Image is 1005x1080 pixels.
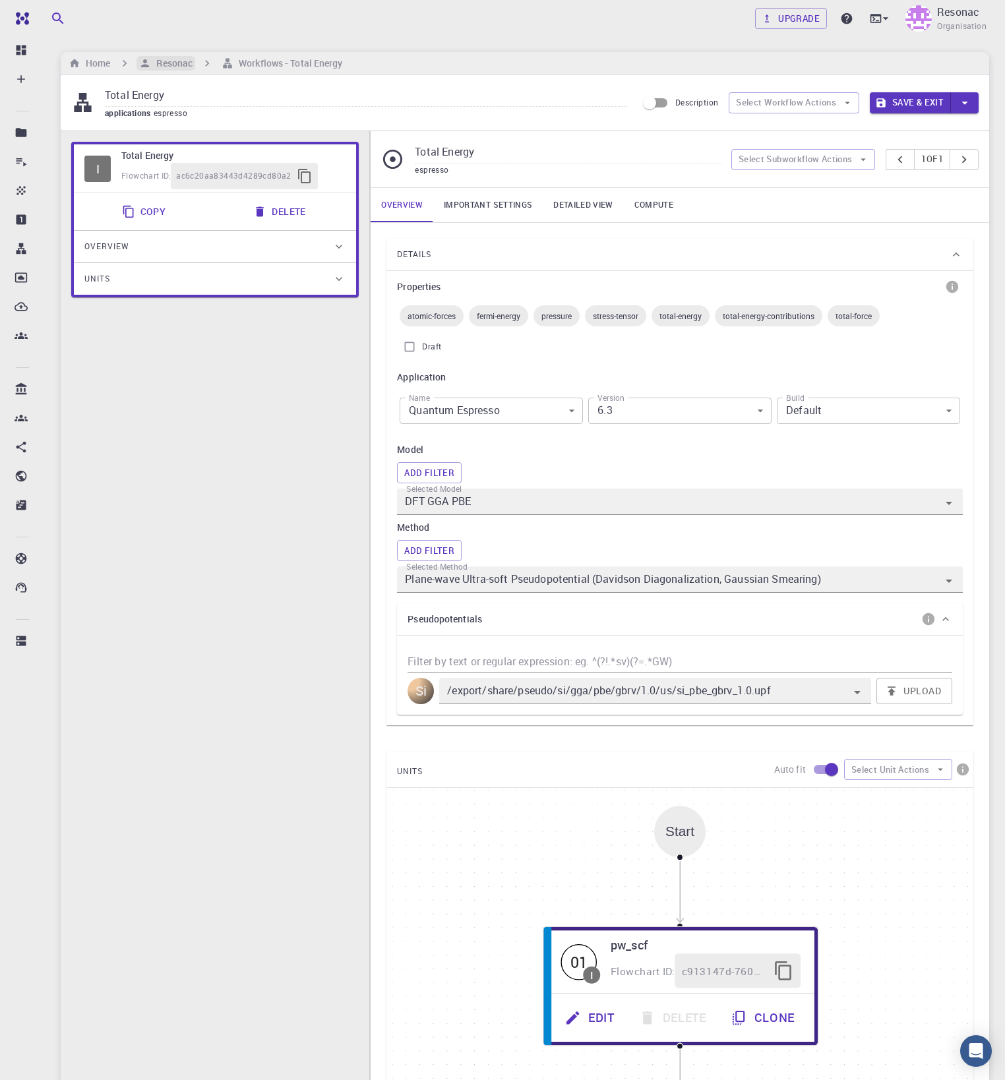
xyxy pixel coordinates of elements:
[755,8,827,29] a: Upgrade
[960,1035,992,1067] div: Open Intercom Messenger
[84,268,110,289] span: Units
[397,603,963,635] div: Pseudopotentialsinfo
[397,462,462,483] button: Add Filter
[786,392,805,404] label: Build
[397,370,963,384] h6: Application
[585,311,646,321] span: stress-tensor
[397,540,462,561] button: Add Filter
[84,156,111,182] span: Idle
[402,570,920,589] input: Select a method
[588,398,772,424] div: 6.3
[397,280,441,294] h6: Properties
[942,276,963,297] button: info
[654,806,706,857] div: Start
[84,236,129,257] span: Overview
[554,1001,628,1035] button: Edit
[937,4,979,20] p: Resonac
[415,164,448,175] span: espresso
[652,311,710,321] span: total-energy
[114,198,177,225] button: Copy
[870,92,951,113] button: Save & Exit
[121,148,346,163] h6: Total Energy
[397,761,423,782] span: UNITS
[675,97,718,107] span: Description
[561,944,597,980] div: 01
[715,311,822,321] span: total-energy-contributions
[918,609,939,630] button: info
[66,56,346,71] nav: breadcrumb
[74,231,356,262] div: Overview
[11,12,29,25] img: logo
[876,678,952,704] button: Upload
[543,188,623,222] a: Detailed view
[777,398,960,424] div: Default
[371,188,433,222] a: Overview
[844,759,952,780] button: Select Unit Actions
[408,678,434,704] div: Si
[151,56,193,71] h6: Resonac
[591,969,594,980] div: I
[176,169,291,183] span: ac6c20aa83443d4289cd80a2
[729,92,859,113] button: Select Workflow Actions
[543,926,818,1046] div: 01Ipw_scfFlowchart ID:c913147d-760d-496d-93a7-dc0771034d54EditDeleteClone
[400,398,583,424] div: Quantum Espresso
[561,944,597,980] span: Idle
[597,392,624,404] label: Version
[611,964,675,978] span: Flowchart ID:
[386,239,973,270] div: Details
[611,935,801,954] h6: pw_scf
[402,493,920,511] input: Select a model
[905,5,932,32] img: Resonac
[533,311,580,321] span: pressure
[397,520,963,535] h6: Method
[105,107,154,118] span: applications
[80,56,110,71] h6: Home
[731,149,876,170] button: Select Subworkflow Actions
[914,149,950,170] button: 1of1
[774,763,806,776] p: Auto fit
[84,156,111,182] div: I
[422,340,441,353] span: Draft
[406,483,462,495] label: Selected Model
[886,149,979,170] div: pager
[952,759,973,780] button: info
[433,188,543,222] a: Important settings
[397,244,431,265] span: Details
[682,963,766,980] span: c913147d-760d-496d-93a7-dc0771034d54
[406,561,467,572] label: Selected Method
[233,56,342,71] h6: Workflows - Total Energy
[940,572,958,590] button: Open
[665,824,694,839] div: Start
[720,1001,808,1035] button: Clone
[624,188,684,222] a: Compute
[469,311,528,321] span: fermi-energy
[154,107,193,118] span: espresso
[408,612,482,626] h6: Pseudopotentials
[409,392,430,404] label: Name
[828,311,880,321] span: total-force
[74,263,356,295] div: Units
[848,683,867,702] button: Open
[397,442,963,457] h6: Model
[400,311,464,321] span: atomic-forces
[245,198,316,225] button: Delete
[28,9,75,21] span: Support
[940,494,958,512] button: Open
[937,20,987,33] span: Organisation
[121,170,171,181] span: Flowchart ID:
